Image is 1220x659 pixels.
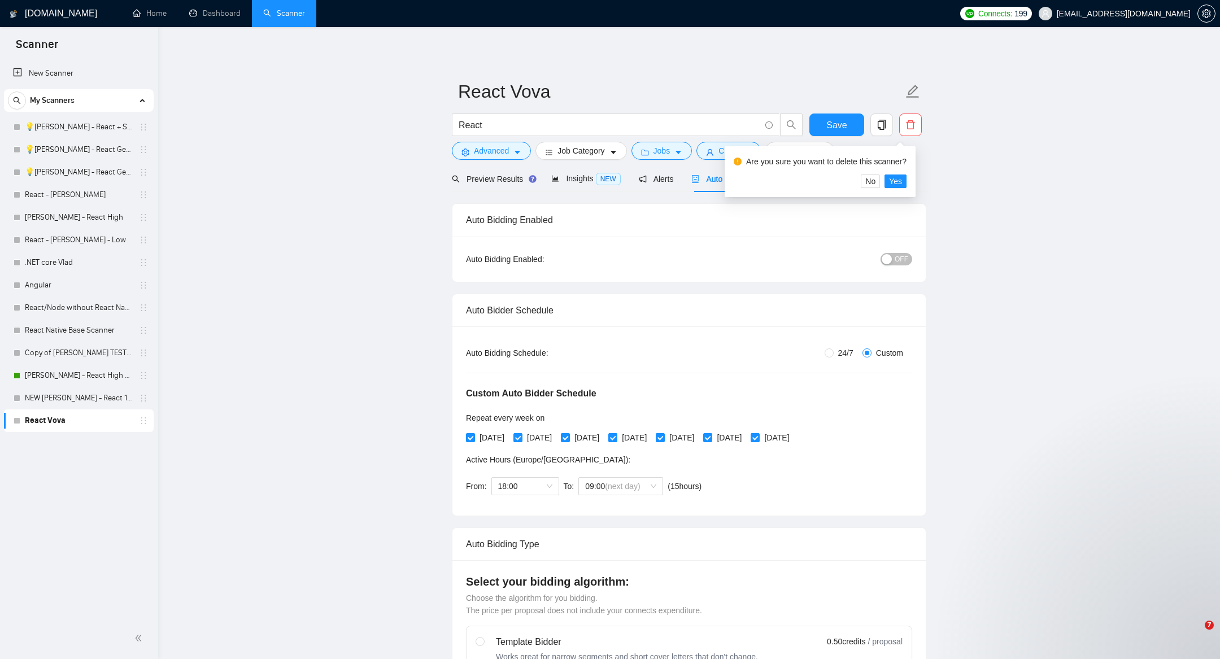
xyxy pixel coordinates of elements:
a: setting [1197,9,1215,18]
button: delete [899,114,922,136]
span: robot [691,175,699,183]
span: / proposal [868,636,903,647]
span: 09:00 [585,478,656,495]
span: holder [139,190,148,199]
a: Angular [25,274,132,296]
div: Auto Bidding Schedule: [466,347,615,359]
a: 💡[PERSON_NAME] - React General A [25,138,132,161]
span: Advanced [474,145,509,157]
img: upwork-logo.png [965,9,974,18]
span: folder [641,148,649,156]
span: [DATE] [665,431,699,444]
a: React/Node without React Native Base Scanner [25,296,132,319]
span: copy [871,120,892,130]
span: Save [826,118,847,132]
span: search [452,175,460,183]
span: Client [718,145,739,157]
span: notification [639,175,647,183]
button: No [861,174,880,188]
button: setting [1197,5,1215,23]
span: 7 [1205,621,1214,630]
span: holder [139,235,148,245]
span: [DATE] [712,431,746,444]
h4: Select your bidding algorithm: [466,574,912,590]
div: Auto Bidder Schedule [466,294,912,326]
span: To: [564,482,574,491]
a: React - [PERSON_NAME] [25,184,132,206]
span: OFF [895,253,908,265]
div: Tooltip anchor [528,174,538,184]
a: searchScanner [263,8,305,18]
button: barsJob Categorycaret-down [535,142,626,160]
a: [PERSON_NAME] - React High [25,206,132,229]
span: No [865,175,875,187]
span: holder [139,123,148,132]
span: Auto Bidder [691,174,747,184]
div: Auto Bidding Type [466,528,912,560]
span: Jobs [653,145,670,157]
span: holder [139,394,148,403]
span: [DATE] [522,431,556,444]
span: holder [139,326,148,335]
div: Are you sure you want to delete this scanner? [746,155,907,168]
span: caret-down [609,148,617,156]
span: bars [545,148,553,156]
span: Alerts [639,174,674,184]
button: copy [870,114,893,136]
span: Scanner [7,36,67,60]
span: 0.50 credits [827,635,865,648]
span: exclamation-circle [734,158,742,165]
span: user [1042,10,1049,18]
a: New Scanner [13,62,145,85]
button: search [8,91,26,110]
span: Preview Results [452,174,533,184]
span: Active Hours ( Europe/[GEOGRAPHIC_DATA] ): [466,455,630,464]
span: search [8,97,25,104]
span: holder [139,416,148,425]
a: homeHome [133,8,167,18]
span: Repeat every week on [466,413,544,422]
a: 💡[PERSON_NAME] - React + SaaS [25,116,132,138]
span: Connects: [978,7,1012,20]
div: Auto Bidding Enabled: [466,253,615,265]
span: holder [139,371,148,380]
span: holder [139,145,148,154]
span: holder [139,348,148,357]
a: React - [PERSON_NAME] - Low [25,229,132,251]
h5: Custom Auto Bidder Schedule [466,387,596,400]
span: holder [139,213,148,222]
span: NEW [596,173,621,185]
div: Auto Bidding Enabled [466,204,912,236]
span: [DATE] [475,431,509,444]
span: [DATE] [617,431,651,444]
iframe: Intercom live chat [1182,621,1209,648]
span: caret-down [513,148,521,156]
li: My Scanners [4,89,154,432]
a: 💡[PERSON_NAME] - React General B Fun [25,161,132,184]
a: React Vova [25,409,132,432]
span: Yes [889,175,902,187]
button: settingAdvancedcaret-down [452,142,531,160]
button: Yes [884,174,907,188]
span: double-left [134,632,146,644]
span: area-chart [551,174,559,182]
span: Job Category [557,145,604,157]
span: 24/7 [834,347,858,359]
span: delete [900,120,921,130]
input: Scanner name... [458,77,903,106]
div: Template Bidder [496,635,758,649]
span: 199 [1014,7,1027,20]
a: [PERSON_NAME] - React High V2 [25,364,132,387]
a: Copy of [PERSON_NAME] TEST - FS - React High [25,342,132,364]
span: From: [466,482,487,491]
span: setting [1198,9,1215,18]
span: [DATE] [760,431,794,444]
span: Custom [872,347,908,359]
span: edit [905,84,920,99]
span: Choose the algorithm for you bidding. The price per proposal does not include your connects expen... [466,593,702,615]
img: logo [10,5,18,23]
button: folderJobscaret-down [631,142,692,160]
a: .NET core Vlad [25,251,132,274]
span: holder [139,281,148,290]
span: Insights [551,174,620,183]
